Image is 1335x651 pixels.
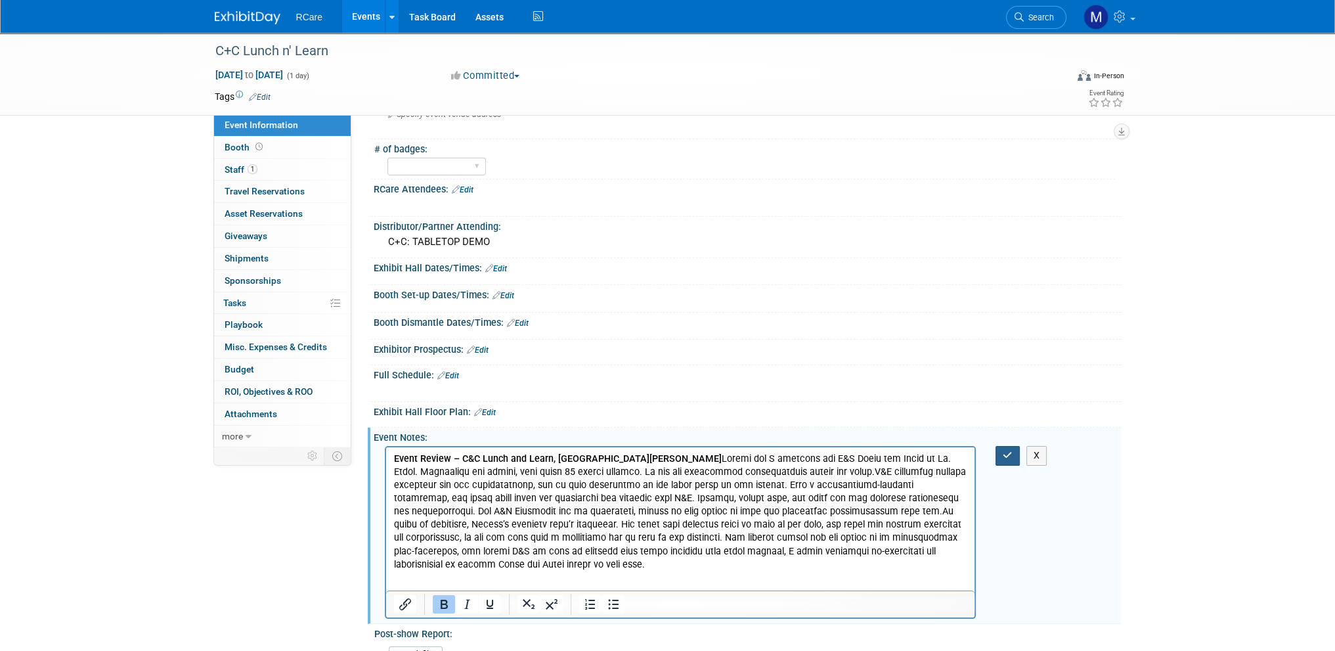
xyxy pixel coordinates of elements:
[374,217,1121,233] div: Distributor/Partner Attending:
[374,179,1121,196] div: RCare Attendees:
[214,137,351,158] a: Booth
[225,253,269,263] span: Shipments
[225,142,265,152] span: Booth
[214,248,351,269] a: Shipments
[437,371,459,380] a: Edit
[214,314,351,336] a: Playbook
[467,346,489,355] a: Edit
[215,11,280,24] img: ExhibitDay
[214,159,351,181] a: Staff1
[214,203,351,225] a: Asset Reservations
[540,595,563,614] button: Superscript
[225,164,257,175] span: Staff
[225,208,303,219] span: Asset Reservations
[374,313,1121,330] div: Booth Dismantle Dates/Times:
[388,109,501,119] span: Specify event venue address
[383,232,1111,252] div: C+C: TABLETOP DEMO
[485,264,507,273] a: Edit
[474,408,496,417] a: Edit
[225,275,281,286] span: Sponsorships
[1078,70,1091,81] img: Format-Inperson.png
[507,319,529,328] a: Edit
[374,285,1121,302] div: Booth Set-up Dates/Times:
[214,426,351,447] a: more
[1093,71,1124,81] div: In-Person
[1006,6,1066,29] a: Search
[225,319,263,330] span: Playbook
[374,139,1115,156] div: # of badges:
[214,270,351,292] a: Sponsorships
[223,298,246,308] span: Tasks
[243,70,255,80] span: to
[374,258,1121,275] div: Exhibit Hall Dates/Times:
[492,291,514,300] a: Edit
[214,292,351,314] a: Tasks
[374,624,1115,640] div: Post-show Report:
[214,403,351,425] a: Attachments
[433,595,455,614] button: Bold
[374,365,1121,382] div: Full Schedule:
[214,114,351,136] a: Event Information
[222,431,243,441] span: more
[447,69,525,83] button: Committed
[374,428,1121,444] div: Event Notes:
[1087,90,1123,97] div: Event Rating
[1083,5,1108,30] img: Mike Andolina
[225,409,277,419] span: Attachments
[324,447,351,464] td: Toggle Event Tabs
[989,68,1124,88] div: Event Format
[253,142,265,152] span: Booth not reserved yet
[225,120,298,130] span: Event Information
[579,595,602,614] button: Numbered list
[456,595,478,614] button: Italic
[386,447,975,591] iframe: Rich Text Area
[394,595,416,614] button: Insert/edit link
[249,93,271,102] a: Edit
[296,12,322,22] span: RCare
[286,72,309,80] span: (1 day)
[211,39,1047,63] div: C+C Lunch n' Learn
[517,595,540,614] button: Subscript
[602,595,624,614] button: Bullet list
[225,364,254,374] span: Budget
[214,336,351,358] a: Misc. Expenses & Credits
[214,225,351,247] a: Giveaways
[214,381,351,403] a: ROI, Objectives & ROO
[225,386,313,397] span: ROI, Objectives & ROO
[225,186,305,196] span: Travel Reservations
[1026,446,1047,465] button: X
[374,402,1121,419] div: Exhibit Hall Floor Plan:
[452,185,473,194] a: Edit
[301,447,324,464] td: Personalize Event Tab Strip
[374,340,1121,357] div: Exhibitor Prospectus:
[248,164,257,174] span: 1
[215,90,271,103] td: Tags
[214,359,351,380] a: Budget
[225,342,327,352] span: Misc. Expenses & Credits
[214,181,351,202] a: Travel Reservations
[225,231,267,241] span: Giveaways
[215,69,284,81] span: [DATE] [DATE]
[479,595,501,614] button: Underline
[1024,12,1054,22] span: Search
